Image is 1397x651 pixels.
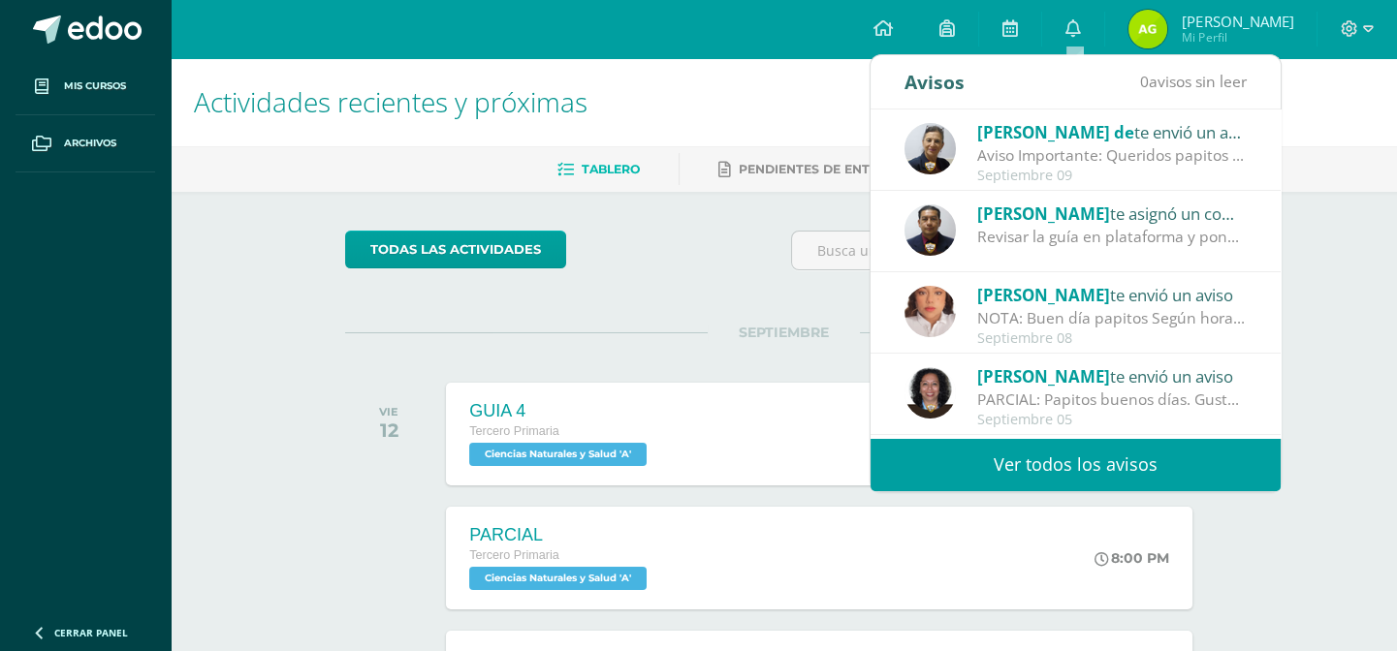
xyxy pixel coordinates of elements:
div: te envió un aviso [977,363,1247,388]
div: NOTA: Buen día papitos Según horario de clases estaremos realizando parcial de KAQCHIKEL el día m... [977,307,1247,329]
img: 7f81f4ba5cc2156d4da63f1ddbdbb887.png [1128,10,1167,48]
div: 8:00 PM [1095,549,1169,567]
div: te asignó un comentario en 'Guía 5' para 'Computación /Robotica' [977,201,1247,226]
div: Septiembre 05 [977,412,1247,428]
span: Archivos [64,136,116,151]
a: Ver todos los avisos [871,438,1281,491]
div: 12 [379,418,398,442]
span: [PERSON_NAME] [977,365,1110,387]
span: SEPTIEMBRE [708,324,860,341]
span: Mi Perfil [1182,29,1293,46]
img: e68d219a534587513e5f5ff35cf77afa.png [905,367,956,418]
a: Mis cursos [16,58,155,115]
div: Avisos [905,55,965,108]
div: PARCIAL [469,525,651,545]
img: 63b025e05e2674fa2c4b68c162dd1c4e.png [905,204,956,256]
span: Ciencias Naturales y Salud 'A' [469,567,647,590]
span: avisos sin leer [1140,71,1247,92]
div: GUIA 4 [469,401,651,421]
span: [PERSON_NAME] de [977,121,1134,143]
span: Actividades recientes y próximas [194,83,587,120]
span: Pendientes de entrega [739,162,905,176]
div: Septiembre 08 [977,330,1247,347]
img: 67f0ede88ef848e2db85819136c0f493.png [905,123,956,174]
span: [PERSON_NAME] [1182,12,1293,31]
div: VIE [379,405,398,418]
a: todas las Actividades [345,231,566,268]
div: Revisar la guía en plataforma y ponerse al día, enviar las capturas de pantalla de lo que realizo... [977,226,1247,248]
div: te envió un aviso [977,282,1247,307]
a: Tablero [557,154,640,185]
div: te envió un aviso [977,119,1247,144]
input: Busca una actividad próxima aquí... [792,232,1222,269]
a: Archivos [16,115,155,172]
img: 36ab2693be6db1ea5862f9bc6368e731.png [905,286,956,337]
span: Tablero [582,162,640,176]
span: [PERSON_NAME] [977,202,1110,225]
span: Tercero Primaria [469,424,558,438]
span: Ciencias Naturales y Salud 'A' [469,443,647,466]
span: Tercero Primaria [469,548,558,562]
div: Septiembre 09 [977,168,1247,184]
span: [PERSON_NAME] [977,284,1110,306]
span: Cerrar panel [54,626,128,639]
span: Mis cursos [64,78,126,94]
span: 0 [1140,71,1149,92]
div: PARCIAL: Papitos buenos días. Gusto de saludarlos. Les comento que el día lunes 8 de septiembre r... [977,388,1247,411]
a: Pendientes de entrega [718,154,905,185]
div: Aviso Importante: Queridos papitos por este medio les saludo cordialmente. El motivo de la presen... [977,144,1247,167]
